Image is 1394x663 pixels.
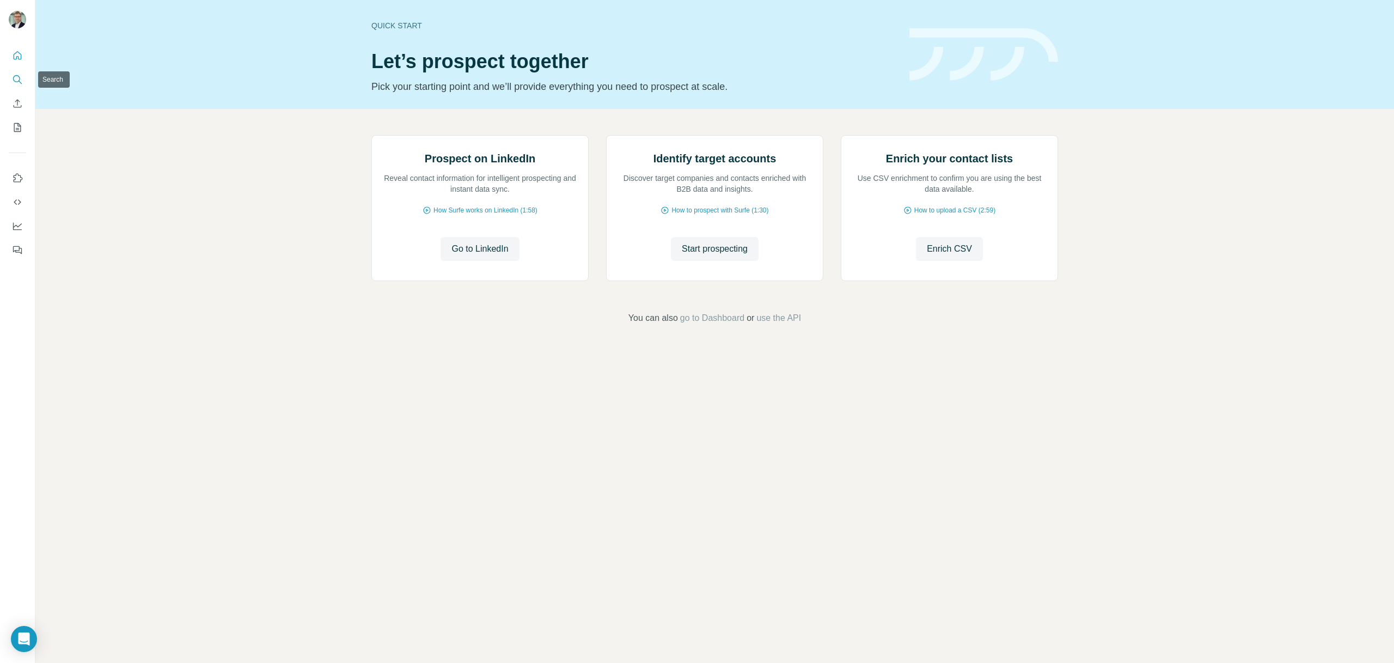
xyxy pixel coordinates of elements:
img: Avatar [9,11,26,28]
button: use the API [756,312,801,325]
button: Enrich CSV [916,237,983,261]
button: Feedback [9,240,26,260]
p: Reveal contact information for intelligent prospecting and instant data sync. [383,173,577,194]
button: Use Surfe API [9,192,26,212]
button: go to Dashboard [680,312,744,325]
span: How to upload a CSV (2:59) [914,205,995,215]
span: or [747,312,754,325]
p: Discover target companies and contacts enriched with B2B data and insights. [617,173,812,194]
h2: Identify target accounts [653,151,777,166]
span: Go to LinkedIn [451,242,508,256]
span: Enrich CSV [927,242,972,256]
span: You can also [628,312,678,325]
p: Use CSV enrichment to confirm you are using the best data available. [852,173,1047,194]
div: Quick start [371,20,896,31]
button: My lists [9,118,26,137]
button: Enrich CSV [9,94,26,113]
p: Pick your starting point and we’ll provide everything you need to prospect at scale. [371,79,896,94]
button: Use Surfe on LinkedIn [9,168,26,188]
button: Search [9,70,26,89]
h2: Prospect on LinkedIn [425,151,535,166]
button: Dashboard [9,216,26,236]
span: Start prospecting [682,242,748,256]
h2: Enrich your contact lists [886,151,1013,166]
img: banner [909,28,1058,81]
span: How to prospect with Surfe (1:30) [671,205,768,215]
div: Open Intercom Messenger [11,626,37,652]
span: How Surfe works on LinkedIn (1:58) [433,205,537,215]
button: Quick start [9,46,26,65]
h1: Let’s prospect together [371,51,896,72]
button: Go to LinkedIn [441,237,519,261]
button: Start prospecting [671,237,759,261]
